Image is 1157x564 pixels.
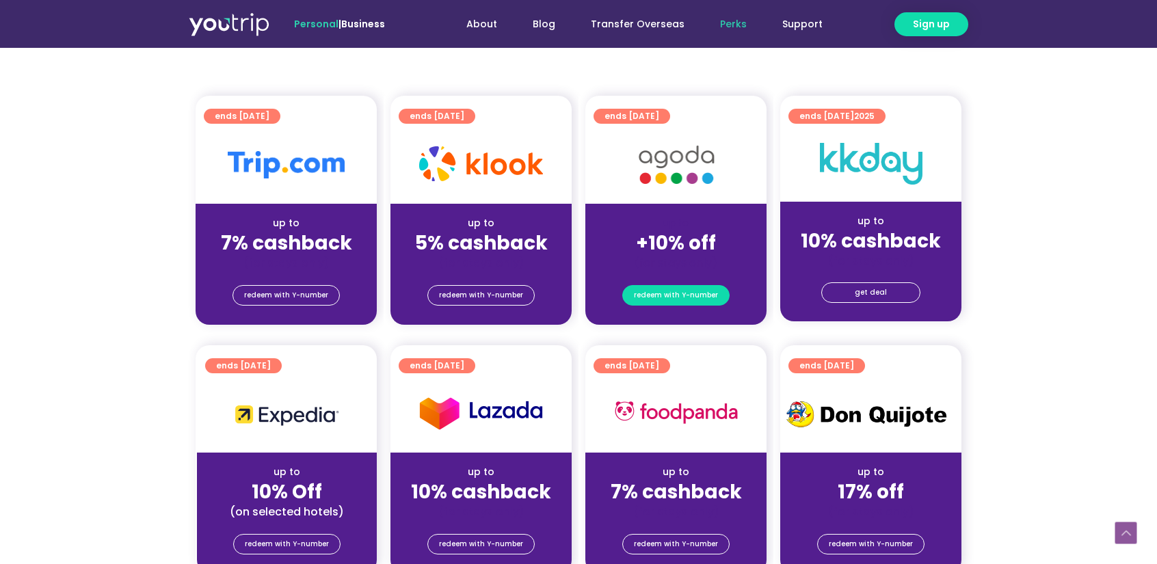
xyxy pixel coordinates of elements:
[604,109,659,124] span: ends [DATE]
[341,17,385,31] a: Business
[788,109,886,124] a: ends [DATE]2025
[596,256,756,270] div: (for stays only)
[594,358,670,373] a: ends [DATE]
[634,286,718,305] span: redeem with Y-number
[515,12,573,37] a: Blog
[702,12,764,37] a: Perks
[913,17,950,31] span: Sign up
[401,256,561,270] div: (for stays only)
[208,465,366,479] div: up to
[244,286,328,305] span: redeem with Y-number
[294,17,338,31] span: Personal
[573,12,702,37] a: Transfer Overseas
[208,505,366,519] div: (on selected hotels)
[216,358,271,373] span: ends [DATE]
[788,358,865,373] a: ends [DATE]
[791,254,950,268] div: (for stays only)
[663,216,689,230] span: up to
[427,285,535,306] a: redeem with Y-number
[401,465,561,479] div: up to
[596,505,756,519] div: (for stays only)
[401,216,561,230] div: up to
[594,109,670,124] a: ends [DATE]
[427,534,535,554] a: redeem with Y-number
[207,256,366,270] div: (for stays only)
[205,358,282,373] a: ends [DATE]
[439,286,523,305] span: redeem with Y-number
[399,358,475,373] a: ends [DATE]
[215,109,269,124] span: ends [DATE]
[204,109,280,124] a: ends [DATE]
[821,282,920,303] a: get deal
[252,479,322,505] strong: 10% Off
[838,479,904,505] strong: 17% off
[791,214,950,228] div: up to
[449,12,515,37] a: About
[604,358,659,373] span: ends [DATE]
[422,12,840,37] nav: Menu
[401,505,561,519] div: (for stays only)
[855,283,887,302] span: get deal
[207,216,366,230] div: up to
[596,465,756,479] div: up to
[829,535,913,554] span: redeem with Y-number
[233,534,341,554] a: redeem with Y-number
[410,109,464,124] span: ends [DATE]
[611,479,742,505] strong: 7% cashback
[894,12,968,36] a: Sign up
[791,465,950,479] div: up to
[415,230,548,256] strong: 5% cashback
[636,230,716,256] strong: +10% off
[294,17,385,31] span: |
[411,479,551,505] strong: 10% cashback
[622,285,730,306] a: redeem with Y-number
[232,285,340,306] a: redeem with Y-number
[817,534,925,554] a: redeem with Y-number
[622,534,730,554] a: redeem with Y-number
[799,358,854,373] span: ends [DATE]
[410,358,464,373] span: ends [DATE]
[221,230,352,256] strong: 7% cashback
[801,228,941,254] strong: 10% cashback
[439,535,523,554] span: redeem with Y-number
[764,12,840,37] a: Support
[634,535,718,554] span: redeem with Y-number
[245,535,329,554] span: redeem with Y-number
[791,505,950,519] div: (for stays only)
[854,110,875,122] span: 2025
[799,109,875,124] span: ends [DATE]
[399,109,475,124] a: ends [DATE]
